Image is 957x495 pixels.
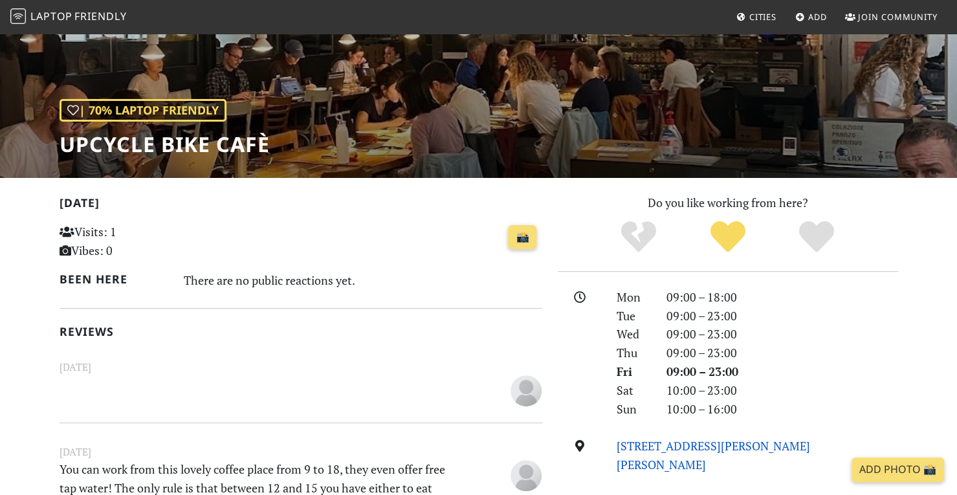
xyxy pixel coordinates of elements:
[609,325,658,344] div: Wed
[511,375,542,406] img: blank-535327c66bd565773addf3077783bbfce4b00ec00e9fd257753287c682c7fa38.png
[60,272,169,286] h2: Been here
[609,400,658,419] div: Sun
[609,362,658,381] div: Fri
[508,225,536,250] a: 📸
[60,99,226,122] div: | 70% Laptop Friendly
[60,132,270,157] h1: Upcycle Bike Cafè
[511,460,542,491] img: blank-535327c66bd565773addf3077783bbfce4b00ec00e9fd257753287c682c7fa38.png
[594,219,683,255] div: No
[790,5,832,28] a: Add
[10,6,127,28] a: LaptopFriendly LaptopFriendly
[683,219,773,255] div: Yes
[60,223,210,260] p: Visits: 1 Vibes: 0
[731,5,782,28] a: Cities
[617,438,810,472] a: [STREET_ADDRESS][PERSON_NAME][PERSON_NAME]
[609,344,658,362] div: Thu
[52,444,550,460] small: [DATE]
[659,362,906,381] div: 09:00 – 23:00
[60,196,542,215] h2: [DATE]
[858,11,938,23] span: Join Community
[511,467,542,482] span: Anonymous
[659,400,906,419] div: 10:00 – 16:00
[60,325,542,338] h2: Reviews
[749,11,776,23] span: Cities
[74,9,126,23] span: Friendly
[659,381,906,400] div: 10:00 – 23:00
[840,5,943,28] a: Join Community
[511,382,542,397] span: Anonymous
[659,325,906,344] div: 09:00 – 23:00
[609,381,658,400] div: Sat
[609,307,658,325] div: Tue
[184,270,542,291] div: There are no public reactions yet.
[609,288,658,307] div: Mon
[558,193,898,212] p: Do you like working from here?
[659,307,906,325] div: 09:00 – 23:00
[852,457,944,482] a: Add Photo 📸
[772,219,861,255] div: Definitely!
[808,11,827,23] span: Add
[30,9,72,23] span: Laptop
[659,344,906,362] div: 09:00 – 23:00
[10,8,26,24] img: LaptopFriendly
[659,288,906,307] div: 09:00 – 18:00
[52,359,550,375] small: [DATE]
